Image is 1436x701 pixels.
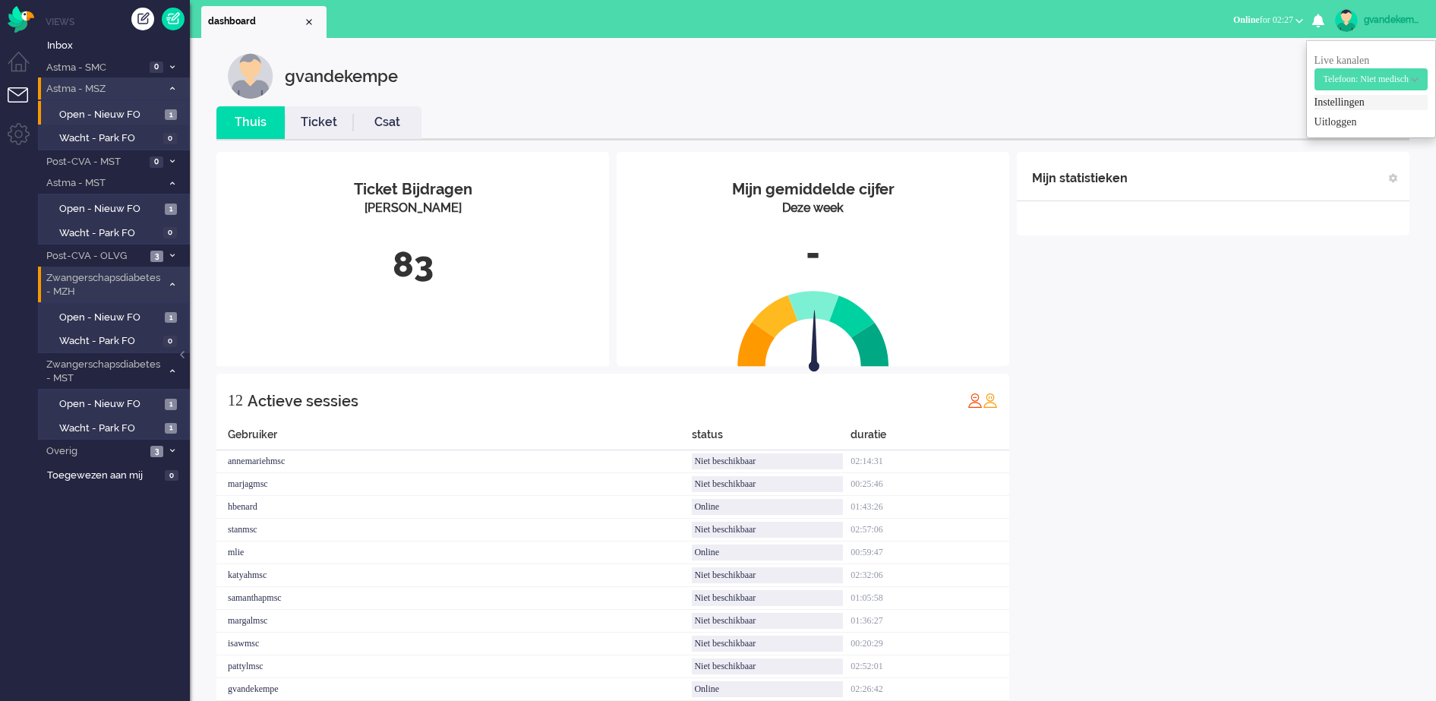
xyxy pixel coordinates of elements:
[851,496,1009,519] div: 01:43:26
[44,444,146,459] span: Overig
[216,496,692,519] div: hbenard
[692,476,843,492] div: Niet beschikbaar
[851,678,1009,701] div: 02:26:42
[1314,55,1428,84] span: Live kanalen
[1332,9,1421,32] a: gvandekempe
[46,15,190,28] li: Views
[692,545,843,560] div: Online
[692,522,843,538] div: Niet beschikbaar
[216,633,692,655] div: isawmsc
[1032,163,1128,194] div: Mijn statistieken
[285,106,353,139] li: Ticket
[1314,68,1428,90] button: Telefoon: Niet medisch
[59,311,161,325] span: Open - Nieuw FO
[131,8,154,30] div: Creëer ticket
[228,385,243,415] div: 12
[44,61,145,75] span: Astma - SMC
[59,108,161,122] span: Open - Nieuw FO
[216,655,692,678] div: pattylmsc
[165,204,177,215] span: 1
[781,310,847,375] img: arrow.svg
[150,251,163,262] span: 3
[216,106,285,139] li: Thuis
[165,312,177,324] span: 1
[44,36,190,53] a: Inbox
[692,658,843,674] div: Niet beschikbaar
[228,178,598,201] div: Ticket Bijdragen
[216,519,692,542] div: stanmsc
[285,53,398,99] div: gvandekempe
[44,271,162,299] span: Zwangerschapsdiabetes - MZH
[165,470,178,482] span: 0
[59,422,161,436] span: Wacht - Park FO
[44,419,188,436] a: Wacht - Park FO 1
[692,499,843,515] div: Online
[59,202,161,216] span: Open - Nieuw FO
[1324,74,1409,84] span: Telefoon: Niet medisch
[162,8,185,30] a: Quick Ticket
[1314,115,1428,130] a: Uitloggen
[692,567,843,583] div: Niet beschikbaar
[303,16,315,28] div: Close tab
[1224,9,1312,31] button: Onlinefor 02:27
[1233,14,1260,25] span: Online
[692,427,851,450] div: status
[967,393,983,408] img: profile_red.svg
[150,446,163,457] span: 3
[44,82,162,96] span: Astma - MSZ
[1335,9,1358,32] img: avatar
[628,200,998,217] div: Deze week
[983,393,998,408] img: profile_orange.svg
[1224,5,1312,38] li: Onlinefor 02:27
[8,6,34,33] img: flow_omnibird.svg
[353,114,421,131] a: Csat
[59,397,161,412] span: Open - Nieuw FO
[628,229,998,279] div: -
[208,15,303,28] span: dashboard
[692,636,843,652] div: Niet beschikbaar
[165,399,177,410] span: 1
[353,106,421,139] li: Csat
[165,423,177,434] span: 1
[737,290,889,367] img: semi_circle.svg
[8,87,42,122] li: Tickets menu
[851,655,1009,678] div: 02:52:01
[1364,12,1421,27] div: gvandekempe
[851,427,1009,450] div: duratie
[59,131,159,146] span: Wacht - Park FO
[851,610,1009,633] div: 01:36:27
[8,10,34,21] a: Omnidesk
[8,123,42,157] li: Admin menu
[1314,95,1428,110] a: Instellingen
[692,613,843,629] div: Niet beschikbaar
[216,114,285,131] a: Thuis
[44,308,188,325] a: Open - Nieuw FO 1
[44,129,188,146] a: Wacht - Park FO 0
[216,678,692,701] div: gvandekempe
[851,450,1009,473] div: 02:14:31
[47,39,190,53] span: Inbox
[163,227,177,238] span: 0
[692,453,843,469] div: Niet beschikbaar
[44,466,190,483] a: Toegewezen aan mij 0
[44,395,188,412] a: Open - Nieuw FO 1
[851,587,1009,610] div: 01:05:58
[216,610,692,633] div: margalmsc
[44,200,188,216] a: Open - Nieuw FO 1
[44,332,188,349] a: Wacht - Park FO 0
[47,469,160,483] span: Toegewezen aan mij
[1233,14,1293,25] span: for 02:27
[201,6,327,38] li: Dashboard
[692,681,843,697] div: Online
[216,427,692,450] div: Gebruiker
[692,590,843,606] div: Niet beschikbaar
[216,450,692,473] div: annemariehmsc
[44,249,146,264] span: Post-CVA - OLVG
[228,200,598,217] div: [PERSON_NAME]
[248,386,358,416] div: Actieve sessies
[851,564,1009,587] div: 02:32:06
[216,473,692,496] div: marjagmsc
[285,114,353,131] a: Ticket
[851,633,1009,655] div: 00:20:29
[44,106,188,122] a: Open - Nieuw FO 1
